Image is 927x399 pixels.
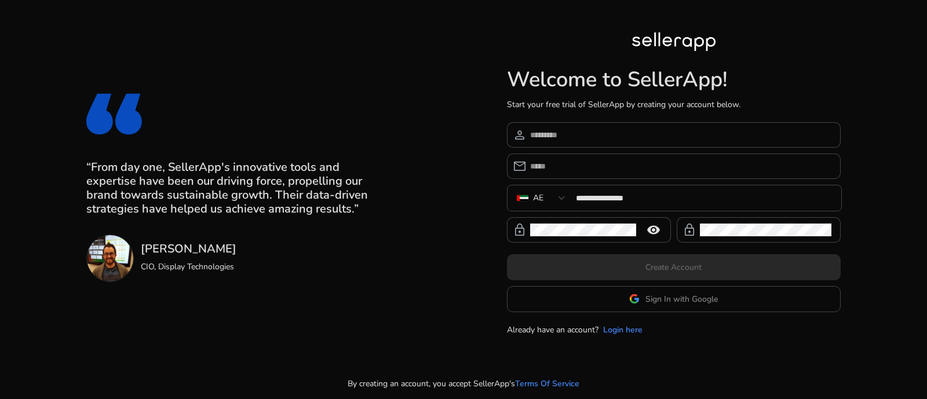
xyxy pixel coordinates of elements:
span: email [513,159,527,173]
mat-icon: remove_red_eye [640,223,667,237]
h3: “From day one, SellerApp's innovative tools and expertise have been our driving force, propelling... [86,160,383,216]
p: CIO, Display Technologies [141,261,236,273]
a: Terms Of Service [515,378,579,390]
div: AE [533,192,543,204]
h1: Welcome to SellerApp! [507,67,841,92]
span: person [513,128,527,142]
h3: [PERSON_NAME] [141,242,236,256]
p: Already have an account? [507,324,598,336]
p: Start your free trial of SellerApp by creating your account below. [507,98,841,111]
a: Login here [603,324,643,336]
span: lock [513,223,527,237]
span: lock [683,223,696,237]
